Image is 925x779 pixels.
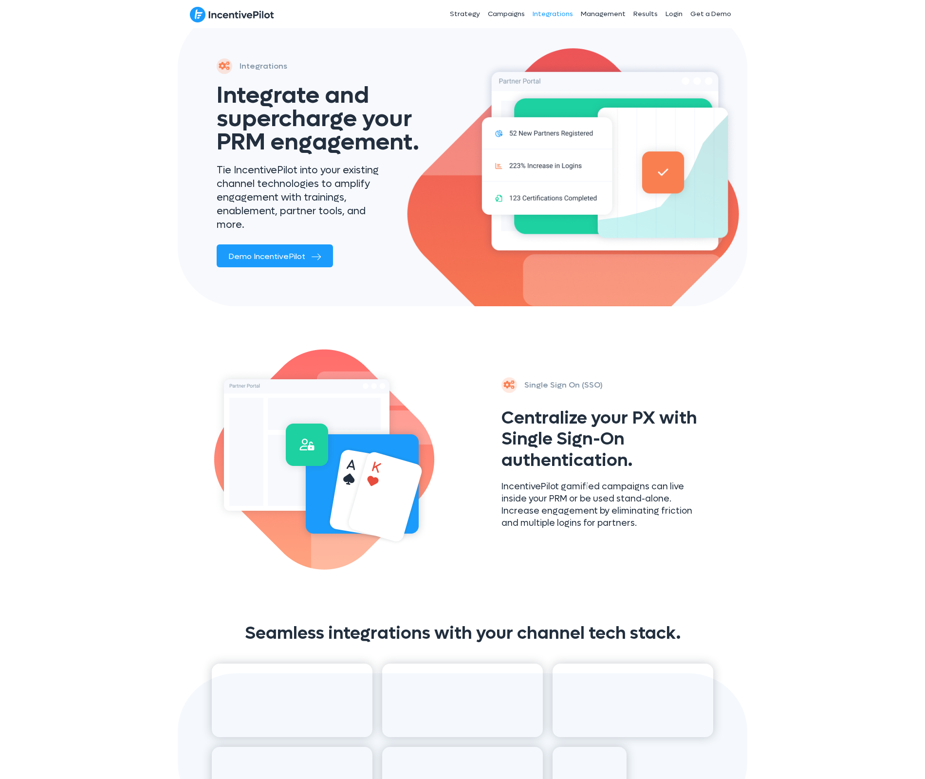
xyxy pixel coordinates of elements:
[190,6,274,23] img: IncentivePilot
[484,2,529,26] a: Campaigns
[228,251,305,261] span: Demo IncentivePilot
[686,2,735,26] a: Get a Demo
[379,2,735,26] nav: Header Menu
[240,59,287,73] p: Integrations
[204,345,458,574] img: integrations-sso
[472,52,747,264] img: integrations-hero
[212,664,372,738] img: allbound
[501,407,697,471] span: Centralize your PX with Single Sign-On authentication.
[501,481,699,530] p: IncentivePilot gamified campaigns can live inside your PRM or be used stand-alone. Increase engag...
[446,2,484,26] a: Strategy
[217,244,333,267] a: Demo IncentivePilot
[662,2,686,26] a: Login
[217,80,419,157] span: Integrate and supercharge your PRM engagement.
[382,664,543,738] img: channeltivity
[553,664,713,738] img: impartner
[524,378,603,392] p: Single Sign On (SSO)
[245,622,681,645] span: Seamless integrations with your channel tech stack.
[629,2,662,26] a: Results
[529,2,577,26] a: Integrations
[217,164,385,232] p: Tie IncentivePilot into your existing channel technologies to amplify engagement with trainings, ...
[577,2,629,26] a: Management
